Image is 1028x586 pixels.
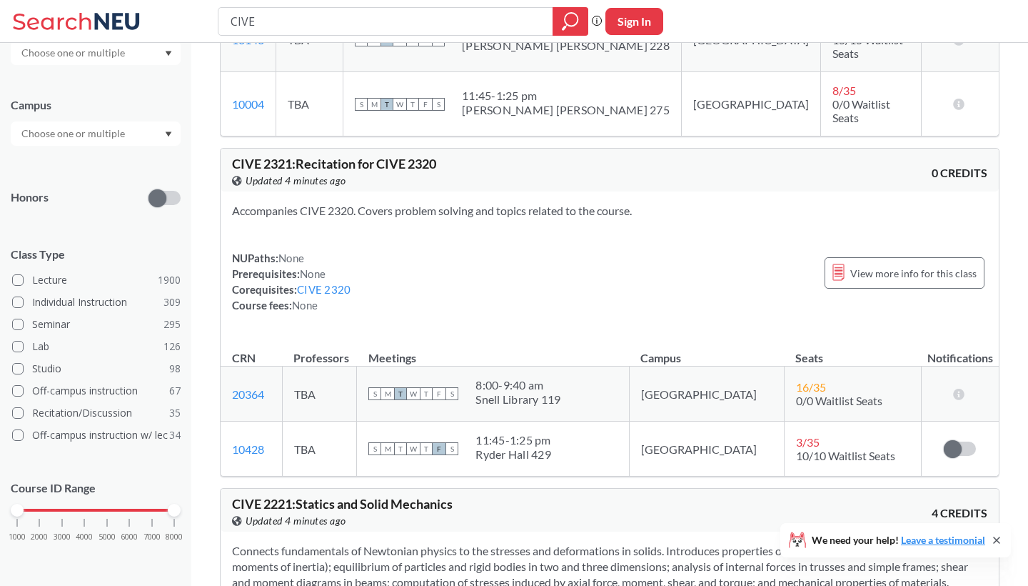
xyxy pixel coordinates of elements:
[796,435,820,449] span: 3 / 35
[368,98,381,111] span: M
[433,387,445,400] span: F
[297,283,351,296] a: CIVE 2320
[11,189,49,206] p: Honors
[475,392,560,407] div: Snell Library 119
[381,98,393,111] span: T
[169,405,181,421] span: 35
[12,337,181,356] label: Lab
[276,72,343,136] td: TBA
[12,359,181,378] label: Studio
[681,72,820,136] td: [GEOGRAPHIC_DATA]
[629,367,784,422] td: [GEOGRAPHIC_DATA]
[11,247,181,262] span: Class Type
[278,252,304,264] span: None
[629,336,784,367] th: Campus
[282,336,357,367] th: Professors
[381,442,394,455] span: M
[462,39,670,53] div: [PERSON_NAME] [PERSON_NAME] 228
[394,387,407,400] span: T
[562,11,579,31] svg: magnifying glass
[169,383,181,399] span: 67
[246,513,346,529] span: Updated 4 minutes ago
[232,496,453,512] span: CIVE 2221 : Statics and Solid Mechanics
[796,449,895,462] span: 10/10 Waitlist Seats
[406,98,419,111] span: T
[832,33,903,60] span: 15/15 Waitlist Seats
[357,336,630,367] th: Meetings
[784,336,921,367] th: Seats
[445,442,458,455] span: S
[232,156,436,172] span: CIVE 2321 : Recitation for CIVE 2320
[292,299,318,312] span: None
[158,272,181,288] span: 1900
[932,505,987,521] span: 4 CREDITS
[553,7,588,36] div: magnifying glass
[163,339,181,354] span: 126
[796,394,882,407] span: 0/0 Waitlist Seats
[12,271,181,289] label: Lecture
[165,51,172,56] svg: Dropdown arrow
[393,98,406,111] span: W
[355,98,368,111] span: S
[9,533,26,541] span: 1000
[432,98,445,111] span: S
[629,422,784,477] td: [GEOGRAPHIC_DATA]
[229,9,543,34] input: Class, professor, course number, "phrase"
[462,89,670,103] div: 11:45 - 1:25 pm
[901,534,985,546] a: Leave a testimonial
[475,378,560,392] div: 8:00 - 9:40 am
[11,480,181,497] p: Course ID Range
[12,404,181,422] label: Recitation/Discussion
[475,433,551,447] div: 11:45 - 1:25 pm
[812,535,985,545] span: We need your help!
[368,442,381,455] span: S
[232,203,987,219] section: Accompanies CIVE 2320. Covers problem solving and topics related to the course.
[475,447,551,462] div: Ryder Hall 429
[12,426,181,445] label: Off-campus instruction w/ lec
[368,387,381,400] span: S
[11,97,181,113] div: Campus
[99,533,116,541] span: 5000
[433,442,445,455] span: F
[445,387,458,400] span: S
[232,442,264,456] a: 10428
[232,350,256,366] div: CRN
[166,533,183,541] span: 8000
[76,533,93,541] span: 4000
[462,103,670,117] div: [PERSON_NAME] [PERSON_NAME] 275
[54,533,71,541] span: 3000
[246,173,346,189] span: Updated 4 minutes ago
[420,442,433,455] span: T
[850,264,977,282] span: View more info for this class
[11,41,181,65] div: Dropdown arrow
[165,131,172,137] svg: Dropdown arrow
[394,442,407,455] span: T
[11,121,181,146] div: Dropdown arrow
[407,387,420,400] span: W
[407,442,420,455] span: W
[121,533,138,541] span: 6000
[796,380,826,394] span: 16 / 35
[31,533,48,541] span: 2000
[163,317,181,332] span: 295
[232,250,351,313] div: NUPaths: Prerequisites: Corequisites: Course fees:
[282,367,357,422] td: TBA
[232,97,264,111] a: 10004
[163,294,181,310] span: 309
[381,387,394,400] span: M
[932,165,987,181] span: 0 CREDITS
[832,97,890,124] span: 0/0 Waitlist Seats
[12,315,181,334] label: Seminar
[282,422,357,477] td: TBA
[169,361,181,377] span: 98
[12,293,181,312] label: Individual Instruction
[169,427,181,443] span: 34
[14,44,134,61] input: Choose one or multiple
[420,387,433,400] span: T
[832,84,856,97] span: 8 / 35
[300,267,326,280] span: None
[419,98,432,111] span: F
[921,336,999,367] th: Notifications
[12,382,181,400] label: Off-campus instruction
[143,533,161,541] span: 7000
